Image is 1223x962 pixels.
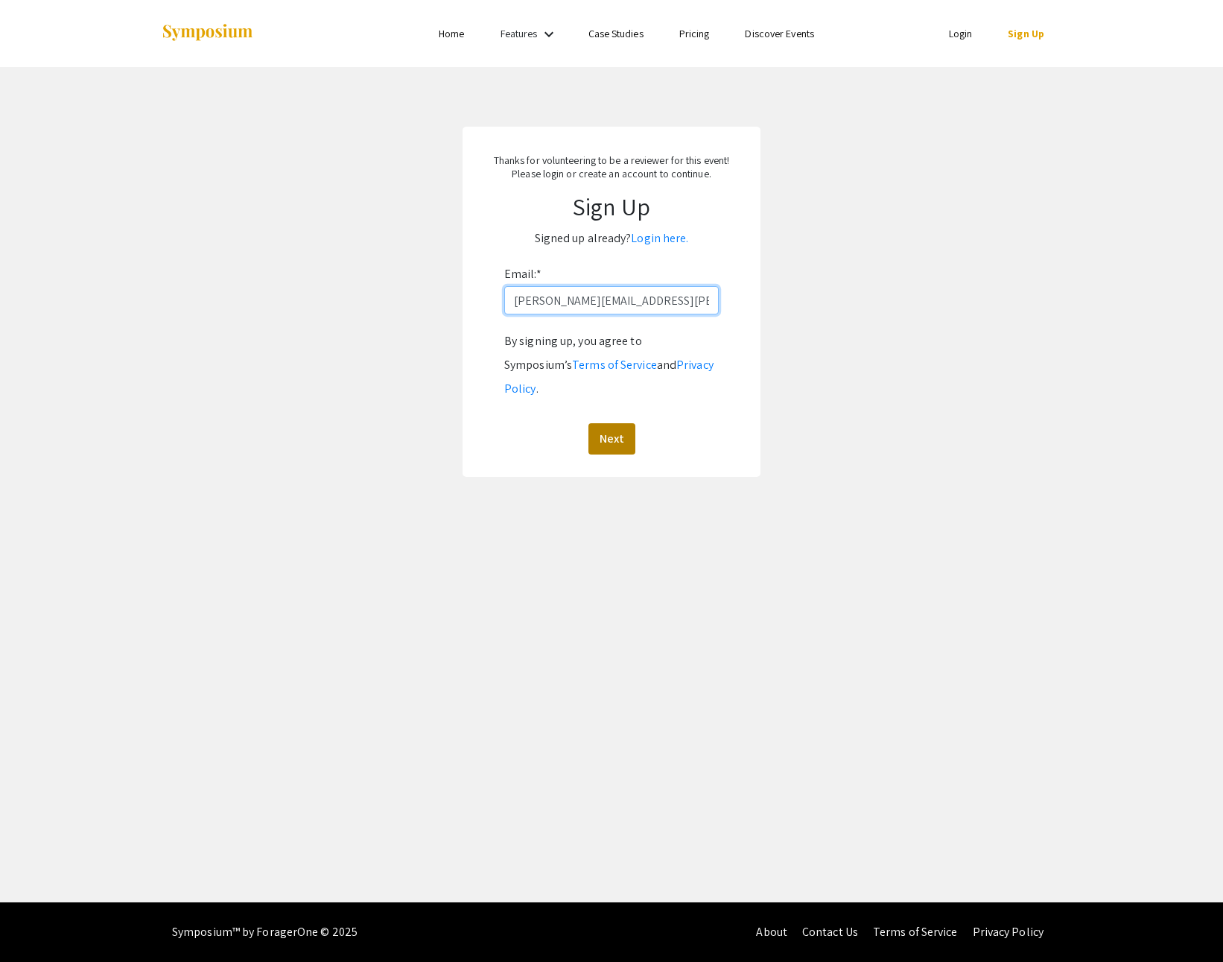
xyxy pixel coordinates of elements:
a: Login here. [631,230,688,246]
a: Discover Events [745,27,814,40]
div: Symposium™ by ForagerOne © 2025 [172,902,358,962]
a: About [756,924,787,940]
p: Please login or create an account to continue. [477,167,746,180]
a: Privacy Policy [973,924,1043,940]
a: Home [439,27,464,40]
a: Pricing [679,27,710,40]
a: Sign Up [1008,27,1044,40]
a: Case Studies [588,27,644,40]
a: Contact Us [802,924,858,940]
img: Symposium by ForagerOne [161,23,254,43]
h1: Sign Up [477,192,746,221]
p: Signed up already? [477,227,746,250]
a: Login [949,27,973,40]
button: Next [588,423,635,455]
a: Privacy Policy [504,357,714,396]
a: Terms of Service [873,924,958,940]
div: By signing up, you agree to Symposium’s and . [504,329,719,401]
a: Terms of Service [572,357,657,373]
iframe: Chat [11,895,63,951]
mat-icon: Expand Features list [540,25,558,43]
label: Email: [504,262,541,286]
p: Thanks for volunteering to be a reviewer for this event! [477,154,746,167]
a: Features [501,27,538,40]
